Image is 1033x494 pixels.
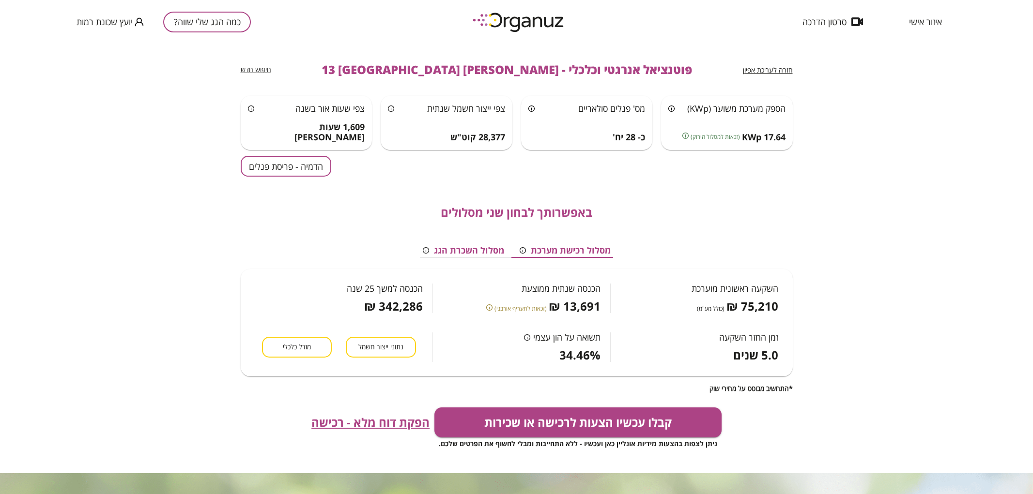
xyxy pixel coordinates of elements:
span: פוטנציאל אנרגטי וכלכלי - [PERSON_NAME] 13 [GEOGRAPHIC_DATA] [322,63,692,76]
span: באפשרותך לבחון שני מסלולים [441,206,592,219]
button: נתוני ייצור חשמל [346,337,416,358]
span: (זכאות למסלול הירוק) [691,132,740,141]
span: 5.0 שנים [733,348,778,362]
button: איזור אישי [894,17,956,27]
button: הדמיה - פריסת פנלים [241,156,331,177]
button: כמה הגג שלי שווה? [163,12,251,32]
button: קבלו עכשיו הצעות לרכישה או שכירות [434,407,722,437]
span: מודל כלכלי [283,343,311,352]
span: תשואה על הון עצמי [533,332,601,342]
button: מסלול השכרת הגג [415,243,512,258]
img: logo [466,9,572,35]
button: חיפוש חדש [241,65,271,75]
button: מודל כלכלי [262,337,332,358]
span: צפי שעות אור בשנה [295,103,365,114]
span: הכנסה למשך 25 שנה [347,284,423,293]
button: יועץ שכונת רמות [77,16,144,28]
span: 28,377 קוט"ש [450,132,505,143]
span: 342,286 ₪ [364,299,423,313]
span: סרטון הדרכה [802,17,847,27]
span: זמן החזר השקעה [719,332,778,342]
span: נתוני ייצור חשמל [358,343,403,352]
span: *התחשיב מבוסס על מחירי שוק [709,384,793,392]
span: הכנסה שנתית ממוצעת [522,284,601,293]
span: 1,609 שעות [PERSON_NAME] [248,122,365,143]
span: יועץ שכונת רמות [77,17,133,27]
span: כ- 28 יח' [613,132,645,143]
span: 34.46% [559,348,601,362]
span: (זכאות לתעריף אורבני) [494,304,547,313]
span: (כולל מע"מ) [697,304,725,313]
span: 17.64 KWp [742,132,786,143]
button: סרטון הדרכה [788,17,878,27]
span: הספק מערכת משוער (KWp) [687,103,786,114]
button: הפקת דוח מלא - רכישה [311,416,430,429]
span: חזרה לעריכת אפיון [743,65,793,75]
span: איזור אישי [909,17,942,27]
span: ניתן לצפות בהצעות מידיות אונליין כאן ועכשיו - ללא התחייבות ומבלי לחשוף את הפרטים שלכם. [439,439,717,448]
span: חיפוש חדש [241,65,271,74]
span: השקעה ראשונית מוערכת [692,284,778,293]
span: 13,691 ₪ [549,299,601,313]
button: חזרה לעריכת אפיון [743,66,793,75]
span: מס' פנלים סולאריים [578,103,645,114]
span: צפי ייצור חשמל שנתית [427,103,505,114]
span: 75,210 ₪ [726,299,778,313]
button: מסלול רכישת מערכת [512,243,618,258]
